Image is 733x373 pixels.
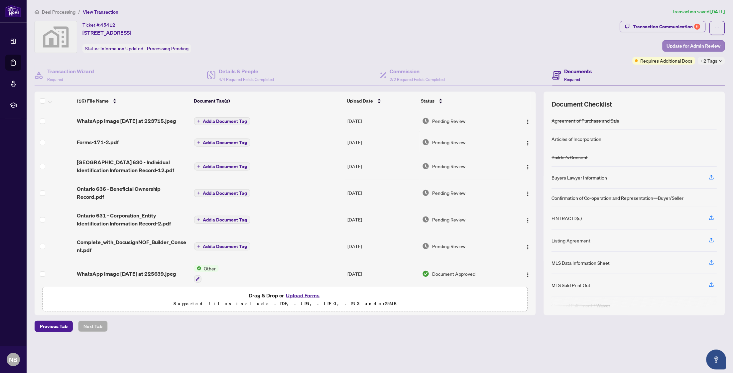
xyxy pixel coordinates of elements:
[552,194,684,201] div: Confirmation of Co-operation and Representation—Buyer/Seller
[701,57,718,65] span: +2 Tags
[432,242,465,250] span: Pending Review
[345,110,420,132] td: [DATE]
[667,41,721,51] span: Update for Admin Review
[219,67,274,75] h4: Details & People
[197,191,200,195] span: plus
[197,120,200,123] span: plus
[552,281,591,289] div: MLS Sold Print Out
[422,139,429,146] img: Document Status
[432,117,465,125] span: Pending Review
[432,270,476,277] span: Document Approved
[35,321,73,332] button: Previous Tab
[432,189,465,196] span: Pending Review
[345,153,420,180] td: [DATE]
[194,215,250,224] button: Add a Document Tag
[47,67,94,75] h4: Transaction Wizard
[197,218,200,221] span: plus
[523,187,533,198] button: Logo
[345,180,420,206] td: [DATE]
[525,272,531,277] img: Logo
[194,216,250,224] button: Add a Document Tag
[203,244,247,249] span: Add a Document Tag
[82,21,115,29] div: Ticket #:
[203,217,247,222] span: Add a Document Tag
[194,163,250,171] button: Add a Document Tag
[421,97,435,105] span: Status
[390,77,445,82] span: 2/2 Required Fields Completed
[345,259,420,288] td: [DATE]
[422,163,429,170] img: Document Status
[552,214,582,222] div: FINTRAC ID(s)
[78,8,80,16] li: /
[422,242,429,250] img: Document Status
[194,189,250,197] button: Add a Document Tag
[706,350,726,370] button: Open asap
[203,191,247,195] span: Add a Document Tag
[203,140,247,145] span: Add a Document Tag
[194,138,250,147] button: Add a Document Tag
[35,10,39,14] span: home
[284,291,322,300] button: Upload Forms
[77,185,189,201] span: Ontario 636 - Beneficial Ownership Record.pdf
[525,141,531,146] img: Logo
[432,139,465,146] span: Pending Review
[719,59,722,63] span: down
[525,244,531,250] img: Logo
[620,21,706,32] button: Transaction Communication6
[77,270,177,278] span: WhatsApp Image [DATE] at 225639.jpeg
[345,206,420,233] td: [DATE]
[663,40,725,52] button: Update for Admin Review
[77,211,189,227] span: Ontario 631 - Corporation_Entity Identification Information Record-2.pdf
[422,189,429,196] img: Document Status
[9,355,18,364] span: NB
[82,29,131,37] span: [STREET_ADDRESS]
[47,300,524,308] p: Supported files include .PDF, .JPG, .JPEG, .PNG under 25 MB
[525,119,531,125] img: Logo
[83,9,118,15] span: View Transaction
[525,165,531,170] img: Logo
[523,268,533,279] button: Logo
[422,117,429,125] img: Document Status
[249,291,322,300] span: Drag & Drop or
[197,245,200,248] span: plus
[432,163,465,170] span: Pending Review
[523,116,533,126] button: Logo
[194,139,250,147] button: Add a Document Tag
[100,46,188,52] span: Information Updated - Processing Pending
[641,57,693,64] span: Requires Additional Docs
[694,24,700,30] div: 6
[43,287,528,312] span: Drag & Drop orUpload FormsSupported files include .PDF, .JPG, .JPEG, .PNG under25MB
[523,137,533,148] button: Logo
[203,119,247,124] span: Add a Document Tag
[552,100,612,109] span: Document Checklist
[564,77,580,82] span: Required
[552,237,591,244] div: Listing Agreement
[552,117,620,124] div: Agreement of Purchase and Sale
[77,97,109,105] span: (16) File Name
[552,259,610,266] div: MLS Data Information Sheet
[715,26,720,30] span: ellipsis
[390,67,445,75] h4: Commission
[77,238,189,254] span: Complete_with_DocusignNOF_Builder_Consent.pdf
[77,117,177,125] span: WhatsApp Image [DATE] at 223715.jpeg
[203,164,247,169] span: Add a Document Tag
[194,265,219,283] button: Status IconOther
[432,216,465,223] span: Pending Review
[5,5,21,17] img: logo
[77,158,189,174] span: [GEOGRAPHIC_DATA] 630 - Individual Identification Information Record-12.pdf
[74,92,191,110] th: (16) File Name
[191,92,344,110] th: Document Tag(s)
[197,165,200,168] span: plus
[347,97,373,105] span: Upload Date
[78,321,108,332] button: Next Tab
[201,265,219,272] span: Other
[194,242,250,250] button: Add a Document Tag
[40,321,67,332] span: Previous Tab
[194,117,250,126] button: Add a Document Tag
[194,265,201,272] img: Status Icon
[552,154,588,161] div: Builder's Consent
[552,135,602,143] div: Articles of Incorporation
[42,9,75,15] span: Deal Processing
